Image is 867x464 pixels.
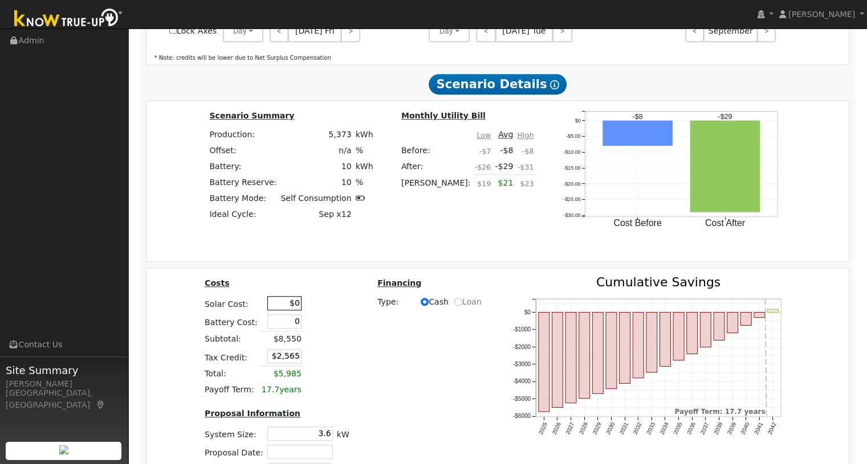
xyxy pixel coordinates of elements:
td: [PERSON_NAME]: [399,175,473,198]
td: -$8 [515,142,536,158]
rect: onclick="" [714,313,724,340]
div: [GEOGRAPHIC_DATA], [GEOGRAPHIC_DATA] [6,387,122,411]
rect: onclick="" [579,313,590,399]
text: Cost Before [613,218,662,228]
a: < [685,19,704,42]
span: 17.7 [262,385,279,394]
text: Payoff Term: 17.7 years [675,408,766,416]
text: 2028 [578,421,589,435]
rect: onclick="" [768,309,779,312]
td: Payoff Term: [203,382,260,398]
u: High [517,131,534,139]
text: 2037 [699,421,711,435]
div: [PERSON_NAME] [6,378,122,390]
u: Proposal Information [205,409,300,418]
rect: onclick="" [620,313,630,384]
text: -$15.00 [563,165,580,171]
input: Cash [421,298,429,306]
text: 2033 [645,421,657,435]
td: -$7 [473,142,493,158]
span: [DATE] Tue [495,19,553,42]
a: < [270,19,288,42]
u: Low [477,131,491,139]
i: Show Help [550,80,559,89]
td: $5,985 [259,366,303,382]
span: [DATE] Fri [288,19,341,42]
button: Day [223,19,264,42]
td: $8,550 [259,331,303,347]
text: 2042 [767,421,778,435]
span: September [703,19,758,42]
rect: onclick="" [646,313,657,372]
span: Type: [377,296,416,308]
rect: onclick="" [603,121,673,146]
rect: onclick="" [606,313,617,389]
text: -$25.00 [563,196,580,202]
span: Sep x12 [319,210,351,219]
a: < [476,19,496,42]
td: Self Consumption [279,191,353,207]
p: * Note: credits will be lower due to Net Surplus Compensation [154,54,841,62]
rect: onclick="" [660,313,671,367]
u: Financing [377,278,421,288]
span: Site Summary [6,363,122,378]
td: Ideal Cycle: [207,207,279,223]
a: Map [96,400,106,409]
td: After: [399,158,473,175]
td: % [353,174,375,190]
text: 2030 [605,421,616,435]
rect: onclick="" [727,313,738,333]
td: Battery Reserve: [207,174,279,190]
a: > [757,19,776,42]
td: Production: [207,126,279,142]
text: -$30.00 [563,212,580,218]
text: 2039 [726,421,738,435]
text: 2041 [753,421,764,435]
rect: onclick="" [565,313,576,403]
rect: onclick="" [673,313,684,360]
td: $23 [515,175,536,198]
text: -$3000 [513,361,531,367]
td: -$31 [515,158,536,175]
label: Loan [454,296,482,308]
img: Know True-Up [9,6,128,32]
rect: onclick="" [687,313,698,354]
rect: onclick="" [741,313,752,326]
td: -$8 [493,142,515,158]
u: Costs [205,278,230,288]
text: -$4000 [513,378,531,384]
td: 10 [279,158,353,174]
text: 2029 [592,421,603,435]
text: -$20.00 [563,180,580,186]
a: > [341,19,360,42]
input: Lock Axes [169,26,177,34]
td: $19 [473,175,493,198]
text: 2025 [538,421,549,435]
td: Battery Mode: [207,191,279,207]
td: Before: [399,142,473,158]
td: Tax Credit: [203,347,260,366]
td: Offset: [207,142,279,158]
u: Avg [498,130,513,139]
rect: onclick="" [701,313,711,347]
td: $21 [493,175,515,198]
rect: onclick="" [633,313,644,378]
text: $0 [524,309,531,315]
u: Scenario Summary [209,111,294,120]
text: 2026 [551,421,563,435]
text: -$5.00 [566,133,580,139]
input: Loan [454,298,462,306]
td: 10 [279,174,353,190]
text: 2027 [564,421,576,435]
text: $0 [575,117,581,123]
rect: onclick="" [754,313,765,318]
text: 2038 [713,421,724,435]
text: 2035 [672,421,683,435]
rect: onclick="" [690,121,760,212]
text: -$8 [633,113,643,121]
text: Cumulative Savings [596,275,721,289]
text: -$1000 [513,326,531,332]
td: Total: [203,366,260,382]
td: % [353,142,375,158]
td: kWh [353,126,375,142]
